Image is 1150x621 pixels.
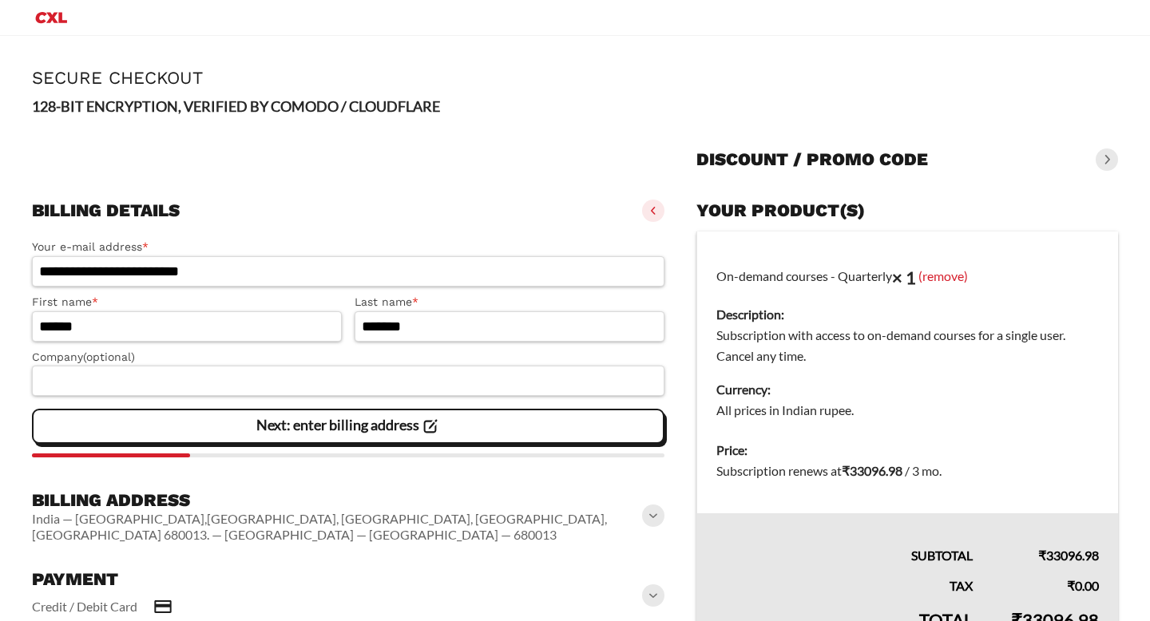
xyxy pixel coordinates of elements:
[32,511,645,543] vaadin-horizontal-layout: India — [GEOGRAPHIC_DATA],[GEOGRAPHIC_DATA], [GEOGRAPHIC_DATA], [GEOGRAPHIC_DATA], [GEOGRAPHIC_DA...
[697,513,993,566] th: Subtotal
[32,238,664,256] label: Your e-mail address
[716,440,1099,461] dt: Price:
[905,463,939,478] span: / 3 mo
[32,97,440,115] strong: 128-BIT ENCRYPTION, VERIFIED BY COMODO / CLOUDFLARE
[696,148,928,171] h3: Discount / promo code
[697,231,1119,431] td: On-demand courses - Quarterly
[83,350,135,363] span: (optional)
[32,200,180,222] h3: Billing details
[716,400,1099,421] dd: All prices in Indian rupee.
[842,463,850,478] span: ₹
[892,267,916,288] strong: × 1
[918,267,968,283] a: (remove)
[355,293,664,311] label: Last name
[842,463,902,478] bdi: 33096.98
[1038,548,1046,563] span: ₹
[716,304,1099,325] dt: Description:
[32,348,664,366] label: Company
[716,463,942,478] span: Subscription renews at .
[32,293,342,311] label: First name
[716,325,1099,366] dd: Subscription with access to on-demand courses for a single user. Cancel any time.
[1038,548,1099,563] bdi: 33096.98
[32,409,664,444] vaadin-button: Next: enter billing address
[32,489,645,512] h3: Billing address
[32,68,1118,88] h1: Secure Checkout
[716,379,1099,400] dt: Currency:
